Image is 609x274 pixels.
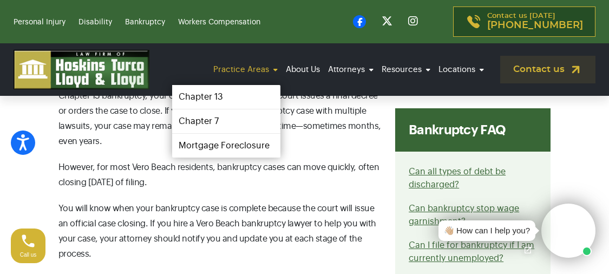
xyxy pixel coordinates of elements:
a: Chapter 7 [172,109,280,133]
a: Contact us [DATE][PHONE_NUMBER] [453,6,595,37]
a: Mortgage Foreclosure [172,134,280,158]
a: Practice Areas [211,55,280,84]
p: Even if you receive a discharge, regardless of whether you filed for Chapter 7 or Chapter 13 bank... [58,73,383,149]
a: Can bankruptcy stop wage garnishment? [409,204,519,226]
a: Locations [436,55,487,84]
span: [PHONE_NUMBER] [487,20,583,31]
a: Personal Injury [14,18,66,26]
span: Call us [20,252,37,258]
p: However, for most Vero Beach residents, bankruptcy cases can move quickly, often closing [DATE] o... [58,160,383,190]
img: logo [14,50,149,89]
a: Chapter 13 [172,85,280,109]
div: Bankruptcy FAQ [395,108,551,152]
a: Can I file for bankruptcy if I am currently unemployed? [409,241,534,263]
a: Can all types of debt be discharged? [409,167,506,189]
a: Open chat [516,239,539,262]
p: Contact us [DATE] [487,12,583,31]
div: 👋🏼 How can I help you? [444,225,530,237]
a: Disability [78,18,112,26]
a: About Us [283,55,323,84]
p: You will know when your bankruptcy case is complete because the court will issue an official case... [58,201,383,262]
a: Bankruptcy [125,18,165,26]
a: Resources [379,55,433,84]
a: Workers Compensation [178,18,260,26]
a: Contact us [500,56,595,83]
a: Attorneys [325,55,376,84]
